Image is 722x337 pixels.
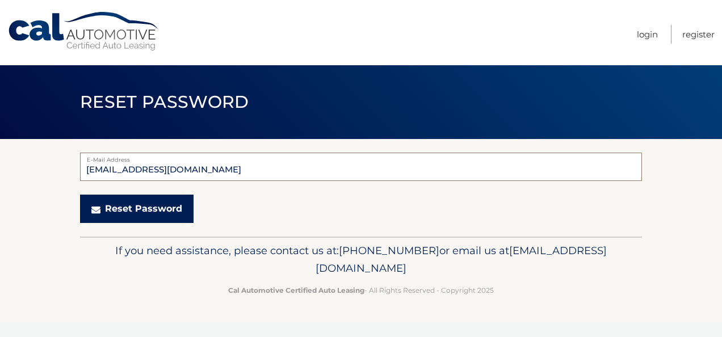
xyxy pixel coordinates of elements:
[80,153,642,181] input: E-Mail Address
[339,244,439,257] span: [PHONE_NUMBER]
[228,286,364,294] strong: Cal Automotive Certified Auto Leasing
[637,25,658,44] a: Login
[87,284,635,296] p: - All Rights Reserved - Copyright 2025
[682,25,715,44] a: Register
[80,153,642,162] label: E-Mail Address
[80,195,194,223] button: Reset Password
[87,242,635,278] p: If you need assistance, please contact us at: or email us at
[7,11,161,52] a: Cal Automotive
[80,91,249,112] span: Reset Password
